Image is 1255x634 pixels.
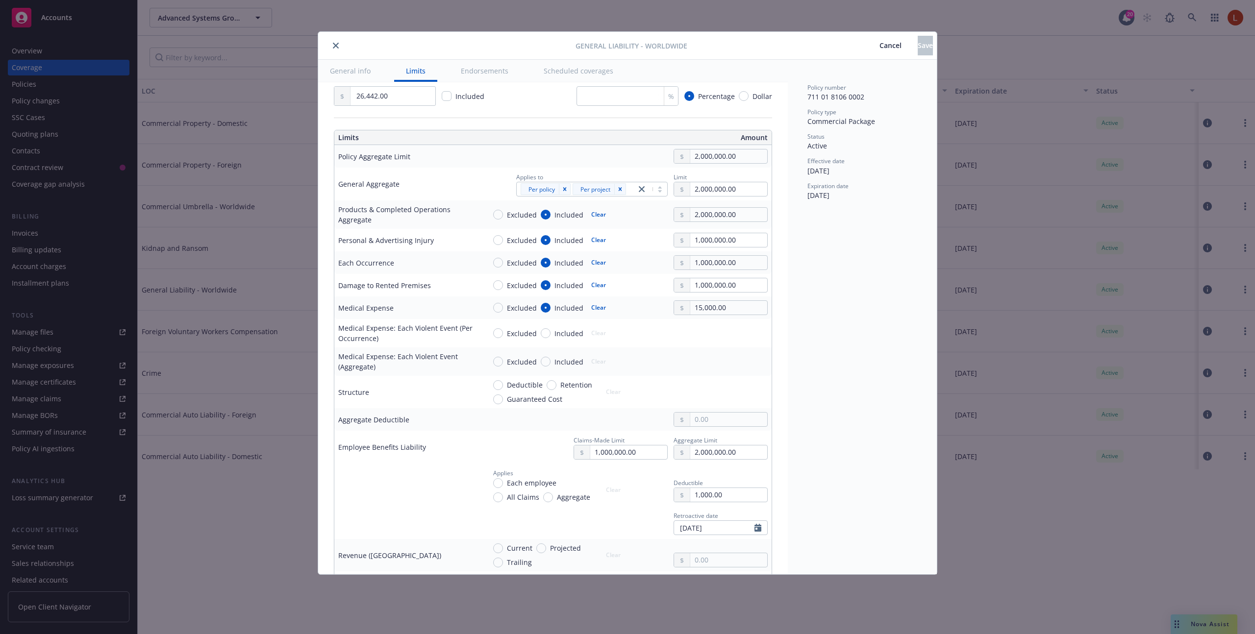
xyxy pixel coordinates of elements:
span: Dollar [753,91,772,101]
span: Per project [580,184,610,195]
input: 0.00 [690,208,767,221]
span: Included [554,357,583,367]
input: 0.00 [690,278,767,292]
span: Excluded [507,235,537,245]
input: 0.00 [690,445,767,459]
input: 0.00 [690,301,767,315]
input: Projected [536,543,546,553]
span: Retroactive date [674,512,718,520]
input: 0.00 [690,488,767,502]
span: Excluded [507,357,537,367]
input: Excluded [493,258,503,268]
button: close [330,40,342,51]
input: Included [541,357,551,366]
input: 0.00 [690,553,767,567]
div: Personal & Advertising Injury [338,235,434,245]
span: Excluded [507,328,537,339]
span: Excluded [507,258,537,268]
button: Clear [585,208,612,221]
input: 0.00 [690,256,767,269]
div: Products & Completed Operations Aggregate [338,204,477,225]
div: Remove [object Object] [614,183,626,195]
th: Amount [557,130,772,145]
div: Revenue ([GEOGRAPHIC_DATA]) [338,550,441,561]
input: Excluded [493,357,503,366]
input: Included [541,210,551,219]
span: Excluded [507,210,537,220]
input: Trailing [493,558,503,567]
input: 0.00 [351,87,435,105]
button: Endorsements [449,60,520,82]
input: Guaranteed Cost [493,394,503,404]
span: Included [554,258,583,268]
span: Active [807,141,827,150]
button: General info [318,60,382,82]
input: Included [541,235,551,245]
span: General Liability - Worldwide [576,41,687,51]
button: Scheduled coverages [532,60,625,82]
div: Policy Aggregate Limit [338,151,410,162]
span: Limit [674,173,687,181]
input: Excluded [493,303,503,313]
input: MM/DD/YYYY [674,521,754,535]
span: Included [554,235,583,245]
span: [DATE] [807,191,829,200]
span: Expiration date [807,182,849,190]
span: Included [455,92,484,101]
input: 0.00 [690,182,767,196]
th: Limits [334,130,509,145]
input: Excluded [493,328,503,338]
span: Applies to [516,173,543,181]
div: Each Occurrence [338,258,394,268]
input: Percentage [684,91,694,101]
input: Each employee [493,478,503,488]
span: Each employee [507,478,556,488]
span: Per policy [525,184,555,195]
span: Excluded [507,280,537,291]
span: Cancel [879,41,902,50]
svg: Calendar [754,524,761,532]
input: 0.00 [590,445,667,459]
input: 0.00 [690,149,767,163]
div: Employee Benefits Liability [338,442,426,452]
span: Included [554,303,583,313]
input: Included [541,303,551,313]
input: 0.00 [690,413,767,426]
span: Policy type [807,108,836,116]
div: Remove [object Object] [559,183,571,195]
input: Dollar [739,91,749,101]
div: Medical Expense [338,303,394,313]
span: Included [554,210,583,220]
button: Limits [394,60,437,82]
div: Structure [338,387,369,397]
input: Included [541,258,551,268]
span: Included [554,328,583,339]
span: Percentage [698,91,735,101]
span: Guaranteed Cost [507,394,562,404]
span: Deductible [674,479,703,487]
span: Aggregate Limit [674,436,717,444]
button: Cancel [863,36,918,55]
span: Commercial Package [807,117,875,126]
input: Included [541,328,551,338]
a: close [636,183,648,195]
input: Deductible [493,380,503,390]
span: Save [918,41,933,50]
span: Included [554,280,583,291]
span: All Claims [507,492,539,502]
div: Medical Expense: Each Violent Event (Aggregate) [338,351,477,372]
span: % [668,91,674,101]
input: Excluded [493,280,503,290]
span: Applies [493,469,513,477]
input: All Claims [493,492,503,502]
span: Trailing [507,557,532,567]
button: Clear [585,256,612,269]
span: [DATE] [807,166,829,175]
input: Included [541,280,551,290]
input: Retention [547,380,556,390]
input: Excluded [493,210,503,219]
span: Per project [577,184,610,195]
input: 0.00 [690,233,767,247]
span: 711 01 8106 0002 [807,92,864,101]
